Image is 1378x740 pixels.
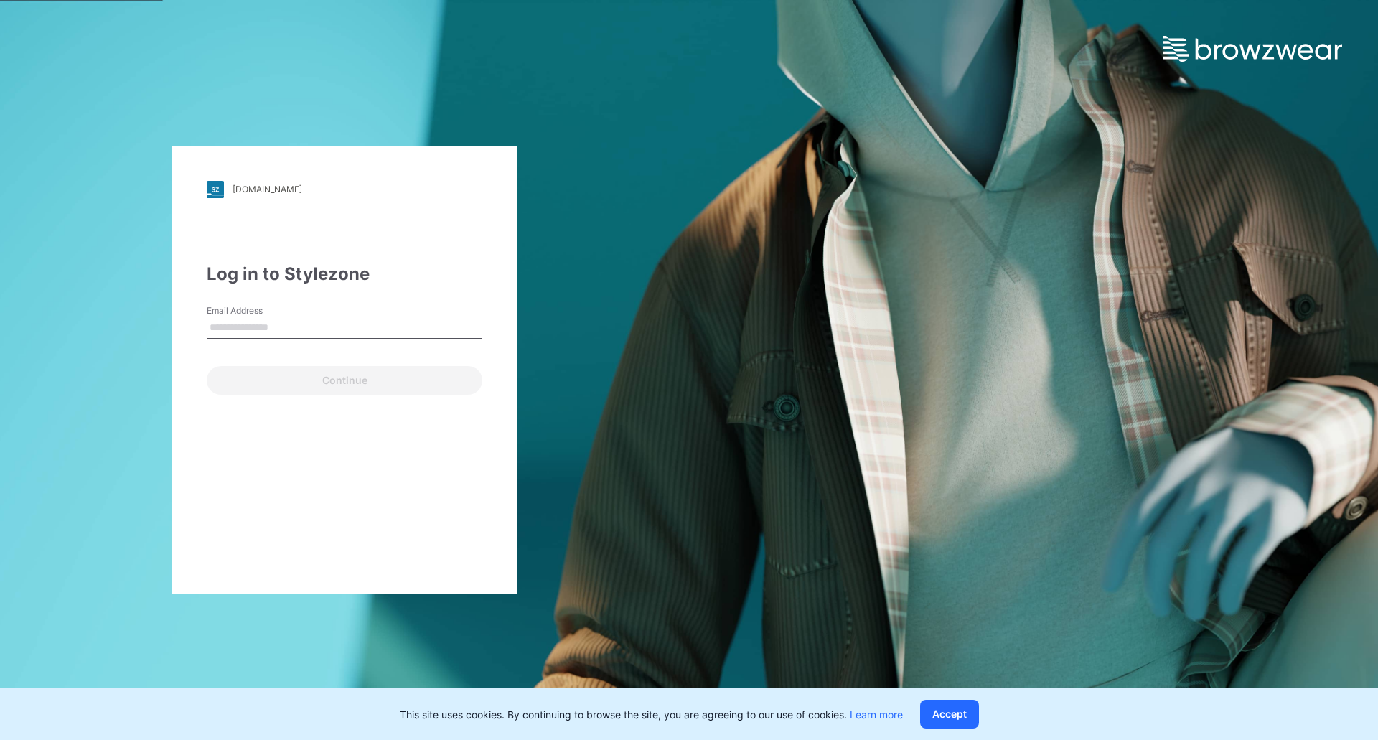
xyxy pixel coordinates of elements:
p: This site uses cookies. By continuing to browse the site, you are agreeing to our use of cookies. [400,707,903,722]
div: [DOMAIN_NAME] [233,184,302,195]
div: Log in to Stylezone [207,261,482,287]
label: Email Address [207,304,307,317]
a: Learn more [850,708,903,721]
img: browzwear-logo.e42bd6dac1945053ebaf764b6aa21510.svg [1163,36,1342,62]
button: Accept [920,700,979,729]
img: stylezone-logo.562084cfcfab977791bfbf7441f1a819.svg [207,181,224,198]
a: [DOMAIN_NAME] [207,181,482,198]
